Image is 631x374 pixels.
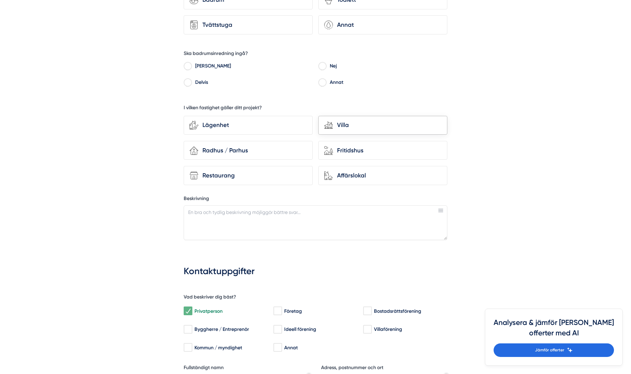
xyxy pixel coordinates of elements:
[184,64,192,70] input: Ja
[494,343,614,357] a: Jämför offerter
[192,78,313,88] label: Delvis
[273,308,281,315] input: Företag
[326,78,448,88] label: Annat
[494,317,614,343] h4: Analysera & jämför [PERSON_NAME] offerter med AI
[318,64,326,70] input: Nej
[535,347,564,353] span: Jämför offerter
[318,80,326,87] input: Annat
[184,195,447,204] label: Beskrivning
[184,80,192,87] input: Delvis
[184,308,192,315] input: Privatperson
[273,344,281,351] input: Annat
[184,344,192,351] input: Kommun / myndighet
[184,326,192,333] input: Byggherre / Entreprenör
[184,104,262,113] h5: I vilken fastighet gäller ditt projekt?
[184,294,236,302] h5: Vad beskriver dig bäst?
[184,50,248,59] h5: Ska badrumsinredning ingå?
[326,62,448,72] label: Nej
[273,326,281,333] input: Ideell förening
[363,308,371,315] input: Bostadsrättsförening
[321,364,447,373] label: Adress, postnummer och ort
[363,326,371,333] input: Villaförening
[184,364,310,373] label: Fullständigt namn
[184,262,447,282] h3: Kontaktuppgifter
[192,62,313,72] label: [PERSON_NAME]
